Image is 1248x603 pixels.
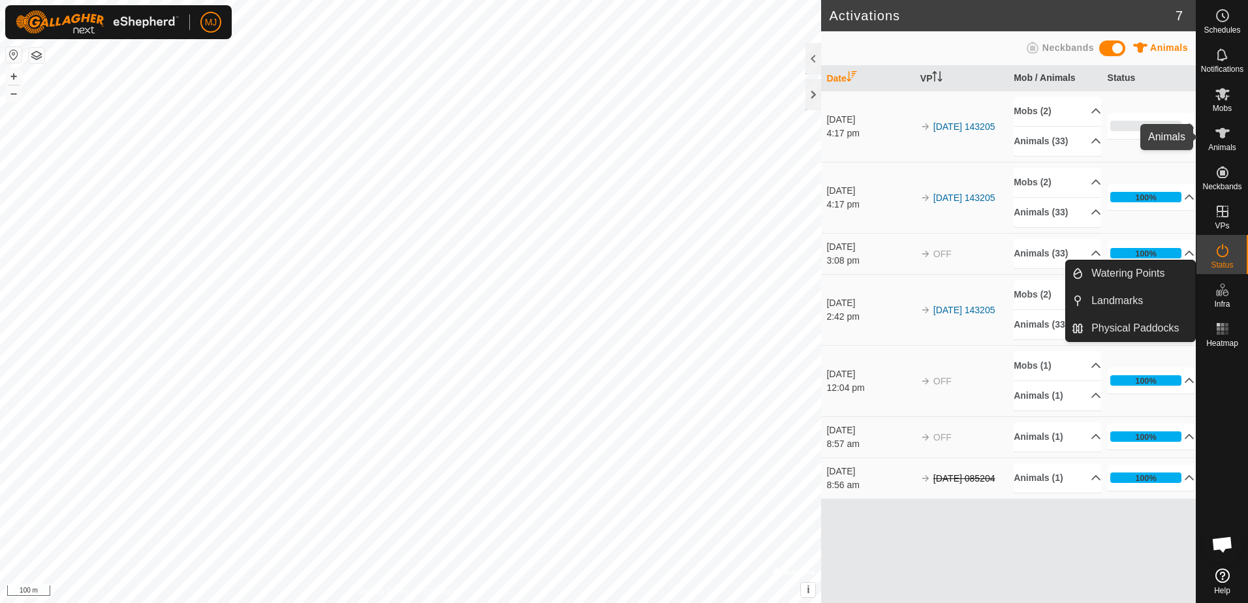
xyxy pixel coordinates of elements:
[16,10,179,34] img: Gallagher Logo
[826,184,914,198] div: [DATE]
[1084,288,1195,314] a: Landmarks
[1135,191,1157,204] div: 100%
[1176,6,1183,25] span: 7
[6,85,22,101] button: –
[932,73,943,84] p-sorticon: Activate to sort
[826,478,914,492] div: 8:56 am
[826,296,914,310] div: [DATE]
[424,586,462,598] a: Contact Us
[826,198,914,211] div: 4:17 pm
[1206,339,1238,347] span: Heatmap
[801,583,815,597] button: i
[1014,280,1101,309] p-accordion-header: Mobs (2)
[920,193,931,203] img: arrow
[821,66,914,91] th: Date
[1014,463,1101,493] p-accordion-header: Animals (1)
[1014,422,1101,452] p-accordion-header: Animals (1)
[920,432,931,442] img: arrow
[1201,65,1243,73] span: Notifications
[1014,351,1101,380] p-accordion-header: Mobs (1)
[807,584,809,595] span: i
[1214,587,1230,595] span: Help
[1211,261,1233,269] span: Status
[1091,293,1143,309] span: Landmarks
[920,249,931,259] img: arrow
[933,193,995,203] a: [DATE] 143205
[933,473,995,484] s: [DATE] 085204
[933,376,952,386] span: OFF
[1110,375,1182,386] div: 100%
[826,310,914,324] div: 2:42 pm
[1102,66,1196,91] th: Status
[1203,525,1242,564] a: Open chat
[6,47,22,63] button: Reset Map
[1150,42,1188,53] span: Animals
[826,367,914,381] div: [DATE]
[933,305,995,315] a: [DATE] 143205
[1108,240,1195,266] p-accordion-header: 100%
[920,376,931,386] img: arrow
[1108,424,1195,450] p-accordion-header: 100%
[359,586,408,598] a: Privacy Policy
[1066,260,1195,286] li: Watering Points
[29,48,44,63] button: Map Layers
[1014,97,1101,126] p-accordion-header: Mobs (2)
[1110,192,1182,202] div: 100%
[1208,144,1236,151] span: Animals
[1108,184,1195,210] p-accordion-header: 100%
[1108,465,1195,491] p-accordion-header: 100%
[1091,266,1164,281] span: Watering Points
[826,240,914,254] div: [DATE]
[826,437,914,451] div: 8:57 am
[1108,113,1195,139] p-accordion-header: 0%
[1014,127,1101,156] p-accordion-header: Animals (33)
[1196,563,1248,600] a: Help
[205,16,217,29] span: MJ
[920,121,931,132] img: arrow
[1084,260,1195,286] a: Watering Points
[1213,104,1232,112] span: Mobs
[1110,431,1182,442] div: 100%
[920,473,931,484] img: arrow
[1204,26,1240,34] span: Schedules
[1014,198,1101,227] p-accordion-header: Animals (33)
[1084,315,1195,341] a: Physical Paddocks
[826,127,914,140] div: 4:17 pm
[933,249,952,259] span: OFF
[1135,247,1157,260] div: 100%
[826,465,914,478] div: [DATE]
[826,113,914,127] div: [DATE]
[1066,315,1195,341] li: Physical Paddocks
[829,8,1175,23] h2: Activations
[933,121,995,132] a: [DATE] 143205
[1135,472,1157,484] div: 100%
[1091,320,1179,336] span: Physical Paddocks
[915,66,1008,91] th: VP
[1215,222,1229,230] span: VPs
[1066,288,1195,314] li: Landmarks
[933,432,952,442] span: OFF
[1110,121,1182,131] div: 0%
[1110,248,1182,258] div: 100%
[6,69,22,84] button: +
[1008,66,1102,91] th: Mob / Animals
[1014,310,1101,339] p-accordion-header: Animals (33)
[826,381,914,395] div: 12:04 pm
[847,73,857,84] p-sorticon: Activate to sort
[1214,300,1230,308] span: Infra
[1014,381,1101,410] p-accordion-header: Animals (1)
[920,305,931,315] img: arrow
[1042,42,1094,53] span: Neckbands
[1135,431,1157,443] div: 100%
[1202,183,1241,191] span: Neckbands
[1014,168,1101,197] p-accordion-header: Mobs (2)
[1014,239,1101,268] p-accordion-header: Animals (33)
[1135,375,1157,387] div: 100%
[1108,367,1195,394] p-accordion-header: 100%
[826,254,914,268] div: 3:08 pm
[826,424,914,437] div: [DATE]
[1110,472,1182,483] div: 100%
